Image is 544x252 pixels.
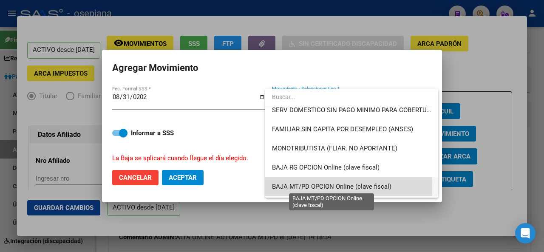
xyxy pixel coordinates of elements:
[272,125,413,133] span: FAMILIAR SIN CAPITA POR DESEMPLEO (ANSES)
[272,144,397,152] span: MONOTRIBUTISTA (FLIAR. NO APORTANTE)
[272,183,391,190] span: BAJA MT/PD OPCION Online (clave fiscal)
[515,223,535,244] div: Open Intercom Messenger
[272,164,380,171] span: BAJA RG OPCION Online (clave fiscal)
[272,106,435,114] span: SERV DOMESTICO SIN PAGO MINIMO PARA COBERTURA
